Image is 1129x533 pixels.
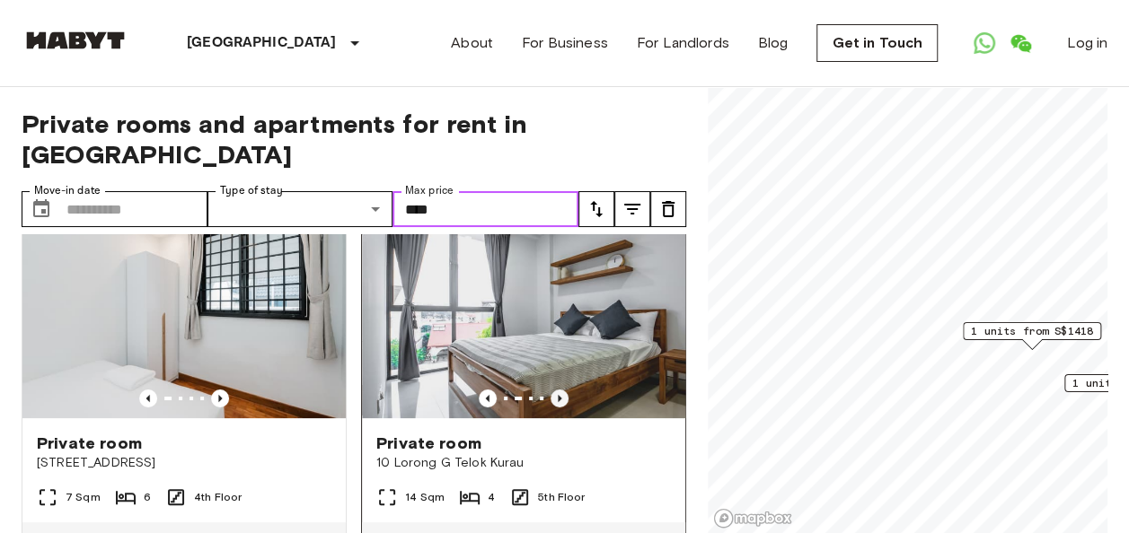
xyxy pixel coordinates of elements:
a: Blog [758,32,789,54]
label: Type of stay [220,183,283,198]
img: Marketing picture of unit SG-01-109-001-006 [22,203,346,418]
label: Max price [405,183,454,198]
span: Private rooms and apartments for rent in [GEOGRAPHIC_DATA] [22,109,686,170]
span: 6 [144,489,151,505]
a: For Landlords [637,32,729,54]
a: Open WeChat [1002,25,1038,61]
a: About [451,32,493,54]
span: [STREET_ADDRESS] [37,454,331,472]
span: Private room [37,433,142,454]
div: Map marker [963,322,1101,350]
img: Habyt [22,31,129,49]
button: Previous image [479,389,497,407]
span: 4 [488,489,495,505]
button: Previous image [211,389,229,407]
a: Open WhatsApp [966,25,1002,61]
a: Log in [1067,32,1107,54]
span: 7 Sqm [66,489,101,505]
span: 14 Sqm [405,489,445,505]
label: Move-in date [34,183,101,198]
button: Choose date [23,191,59,227]
p: [GEOGRAPHIC_DATA] [187,32,337,54]
span: 10 Lorong G Telok Kurau [376,454,671,472]
a: Get in Touch [816,24,938,62]
span: 1 units from S$1418 [971,323,1093,339]
button: tune [650,191,686,227]
img: Marketing picture of unit SG-01-029-008-02 [362,203,685,418]
button: tune [614,191,650,227]
span: 4th Floor [194,489,242,505]
button: Previous image [139,389,157,407]
span: Private room [376,433,481,454]
span: 5th Floor [538,489,585,505]
button: Previous image [551,389,569,407]
a: Mapbox logo [713,508,792,529]
a: For Business [522,32,608,54]
button: tune [578,191,614,227]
